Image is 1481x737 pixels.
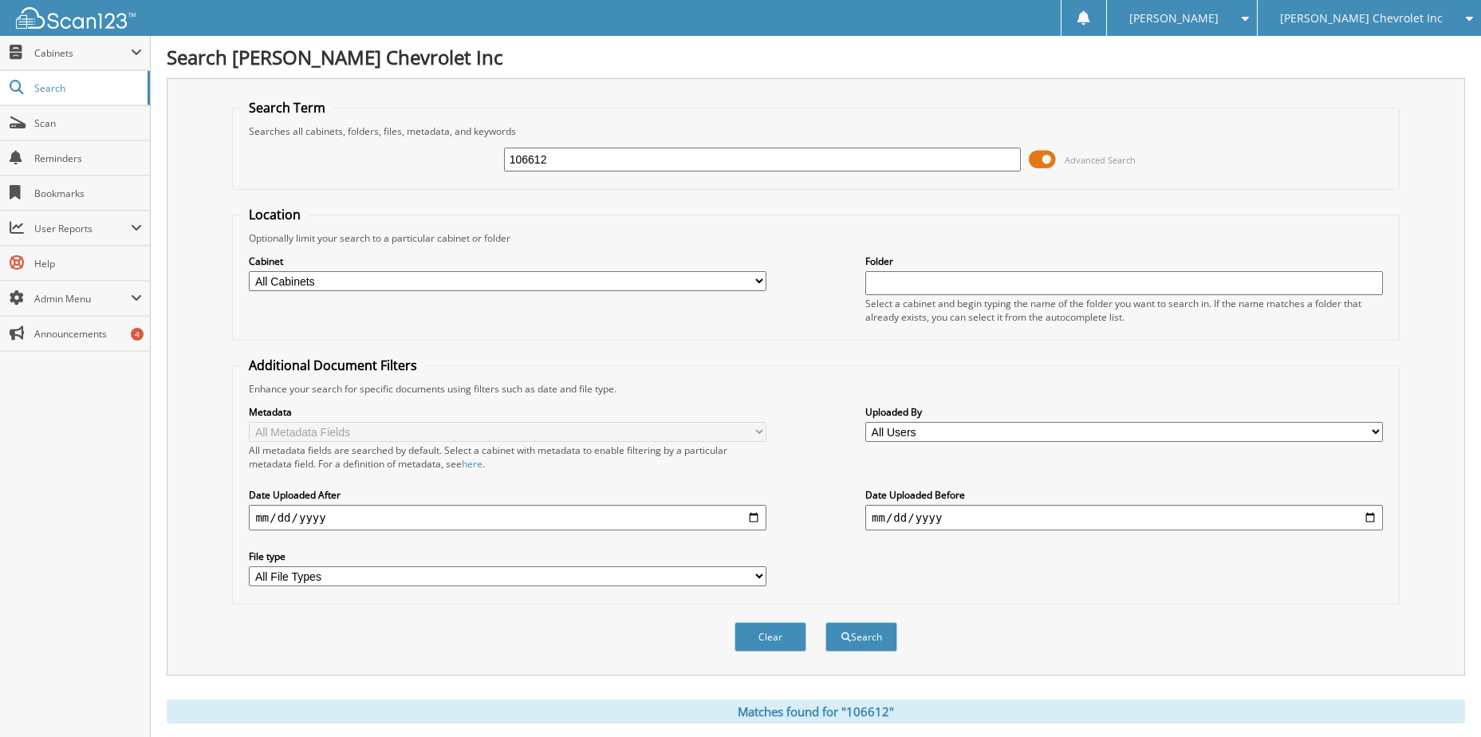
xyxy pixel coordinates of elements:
[249,550,766,563] label: File type
[241,231,1390,245] div: Optionally limit your search to a particular cabinet or folder
[249,488,766,502] label: Date Uploaded After
[34,81,140,95] span: Search
[34,152,142,165] span: Reminders
[34,187,142,200] span: Bookmarks
[16,7,136,29] img: scan123-logo-white.svg
[167,700,1465,723] div: Matches found for "106612"
[735,622,806,652] button: Clear
[1065,154,1136,166] span: Advanced Search
[825,622,897,652] button: Search
[167,44,1465,70] h1: Search [PERSON_NAME] Chevrolet Inc
[249,405,766,419] label: Metadata
[865,297,1383,324] div: Select a cabinet and begin typing the name of the folder you want to search in. If the name match...
[249,254,766,268] label: Cabinet
[34,222,131,235] span: User Reports
[34,292,131,305] span: Admin Menu
[34,46,131,60] span: Cabinets
[241,206,309,223] legend: Location
[241,124,1390,138] div: Searches all cabinets, folders, files, metadata, and keywords
[249,443,766,471] div: All metadata fields are searched by default. Select a cabinet with metadata to enable filtering b...
[865,505,1383,530] input: end
[34,327,142,341] span: Announcements
[865,488,1383,502] label: Date Uploaded Before
[34,116,142,130] span: Scan
[241,357,425,374] legend: Additional Document Filters
[249,505,766,530] input: start
[865,405,1383,419] label: Uploaded By
[241,99,333,116] legend: Search Term
[865,254,1383,268] label: Folder
[462,457,483,471] a: here
[241,382,1390,396] div: Enhance your search for specific documents using filters such as date and file type.
[131,328,144,341] div: 4
[1280,14,1443,23] span: [PERSON_NAME] Chevrolet Inc
[1129,14,1219,23] span: [PERSON_NAME]
[34,257,142,270] span: Help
